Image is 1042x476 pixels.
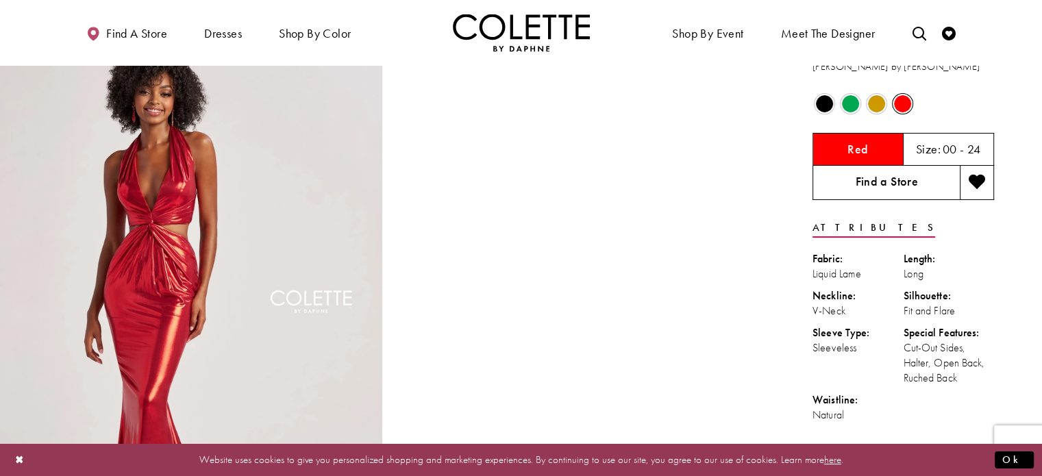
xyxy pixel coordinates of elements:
div: Gold [865,92,889,116]
div: Natural [812,408,904,423]
div: Product color controls state depends on size chosen [812,90,994,116]
span: Size: [916,141,941,157]
span: Meet the designer [781,27,876,40]
span: Shop by color [275,14,354,51]
div: Black [812,92,836,116]
div: Special Features: [904,325,995,340]
video: Style CL8505 Colette by Daphne #1 autoplay loop mute video [389,27,771,218]
div: Fabric: [812,251,904,266]
h3: [PERSON_NAME] by [PERSON_NAME] [812,59,994,75]
div: Length: [904,251,995,266]
span: Find a store [106,27,167,40]
div: Sleeveless [812,340,904,355]
h5: Chosen color [847,142,868,156]
a: Find a store [83,14,171,51]
a: here [824,453,841,466]
div: Long [904,266,995,281]
div: Liquid Lame [812,266,904,281]
button: Submit Dialog [995,451,1034,468]
div: V-Neck [812,303,904,318]
p: Website uses cookies to give you personalized shopping and marketing experiences. By continuing t... [99,451,943,469]
div: Silhouette: [904,288,995,303]
div: Neckline: [812,288,904,303]
a: Check Wishlist [939,14,959,51]
button: Close Dialog [8,448,32,472]
div: Red [891,92,915,116]
a: Toggle search [908,14,929,51]
div: Sleeve Type: [812,325,904,340]
button: Add to wishlist [960,166,994,200]
img: Colette by Daphne [453,14,590,51]
a: Find a Store [812,166,960,200]
div: Waistline: [812,392,904,408]
span: Shop By Event [672,27,743,40]
div: Emerald [839,92,863,116]
a: Attributes [812,218,935,238]
span: Shop By Event [669,14,747,51]
div: Fit and Flare [904,303,995,318]
span: Dresses [201,14,245,51]
h5: 00 - 24 [943,142,981,156]
a: Meet the designer [778,14,879,51]
span: Dresses [204,27,242,40]
div: Cut-Out Sides, Halter, Open Back, Ruched Back [904,340,995,386]
span: Shop by color [279,27,351,40]
a: Visit Home Page [453,14,590,51]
